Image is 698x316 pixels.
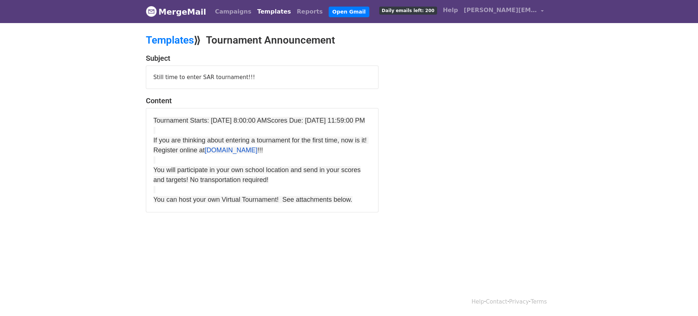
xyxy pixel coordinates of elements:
[379,7,437,15] span: Daily emails left: 200
[205,146,258,154] a: [DOMAIN_NAME]
[254,4,294,19] a: Templates
[154,196,352,203] span: You can host your own Virtual Tournament! See attachments below.
[154,166,361,183] span: You will participate in your own school location and send in your scores and targets! No transpor...
[472,298,484,305] a: Help
[146,66,378,89] div: Still time to enter SAR tournament!!!
[267,117,365,124] span: Scores Due: [DATE] 11:59:00 PM
[486,298,507,305] a: Contact
[461,3,547,20] a: [PERSON_NAME][EMAIL_ADDRESS][DOMAIN_NAME]
[509,298,529,305] a: Privacy
[146,34,194,46] a: Templates
[329,7,369,17] a: Open Gmail
[146,6,157,17] img: MergeMail logo
[154,117,267,124] span: Tournament Starts: [DATE] 8:00:00 AM
[154,137,369,154] span: If you are thinking about entering a tournament for the first time, now is it! Register online at...
[146,4,206,19] a: MergeMail
[294,4,326,19] a: Reports
[376,3,440,18] a: Daily emails left: 200
[146,96,378,105] h4: Content
[440,3,461,18] a: Help
[146,34,413,47] h2: ⟫ Tournament Announcement
[146,54,378,63] h4: Subject
[212,4,254,19] a: Campaigns
[531,298,547,305] a: Terms
[464,6,537,15] span: [PERSON_NAME][EMAIL_ADDRESS][DOMAIN_NAME]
